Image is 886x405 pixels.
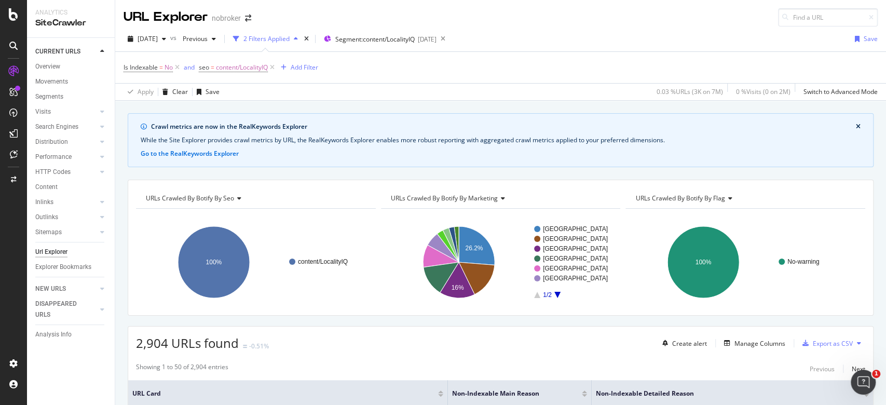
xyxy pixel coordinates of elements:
[381,217,617,307] svg: A chart.
[151,122,856,131] div: Crawl metrics are now in the RealKeywords Explorer
[136,362,228,375] div: Showing 1 to 50 of 2,904 entries
[35,152,97,163] a: Performance
[389,190,611,207] h4: URLs Crawled By Botify By marketing
[302,34,311,44] div: times
[872,370,880,378] span: 1
[625,217,862,307] svg: A chart.
[35,247,67,258] div: Url Explorer
[35,299,97,320] a: DISAPPEARED URLS
[170,33,179,42] span: vs
[696,259,712,266] text: 100%
[35,61,60,72] div: Overview
[132,389,435,398] span: URL Card
[159,63,163,72] span: =
[736,87,790,96] div: 0 % Visits ( 0 on 2M )
[35,76,107,87] a: Movements
[179,34,208,43] span: Previous
[184,63,195,72] div: and
[35,197,97,208] a: Inlinks
[179,31,220,47] button: Previous
[35,122,97,132] a: Search Engines
[124,84,154,100] button: Apply
[35,227,62,238] div: Sitemaps
[672,339,707,348] div: Create alert
[543,275,608,282] text: [GEOGRAPHIC_DATA]
[853,120,863,133] button: close banner
[452,389,566,398] span: Non-Indexable Main Reason
[35,283,66,294] div: NEW URLS
[35,106,51,117] div: Visits
[851,370,876,395] iframe: Intercom live chat
[635,194,725,203] span: URLs Crawled By Botify By flag
[243,345,247,348] img: Equal
[35,8,106,17] div: Analytics
[852,362,865,375] button: Next
[35,197,53,208] div: Inlinks
[128,113,874,167] div: info banner
[35,167,71,178] div: HTTP Codes
[633,190,856,207] h4: URLs Crawled By Botify By flag
[35,182,107,193] a: Content
[451,284,464,291] text: 16%
[35,212,97,223] a: Outlinks
[35,46,80,57] div: CURRENT URLS
[124,63,158,72] span: Is Indexable
[35,76,68,87] div: Movements
[35,91,107,102] a: Segments
[813,339,853,348] div: Export as CSV
[184,62,195,72] button: and
[193,84,220,100] button: Save
[165,60,173,75] span: No
[418,35,437,44] div: [DATE]
[172,87,188,96] div: Clear
[658,335,707,352] button: Create alert
[35,299,88,320] div: DISAPPEARED URLS
[803,87,878,96] div: Switch to Advanced Mode
[277,61,318,74] button: Add Filter
[35,137,68,147] div: Distribution
[596,389,848,398] span: Non-Indexable Detailed Reason
[243,34,290,43] div: 2 Filters Applied
[35,212,58,223] div: Outlinks
[543,255,608,262] text: [GEOGRAPHIC_DATA]
[810,362,835,375] button: Previous
[124,31,170,47] button: [DATE]
[35,122,78,132] div: Search Engines
[35,61,107,72] a: Overview
[298,258,348,265] text: content/LocalityIQ
[734,339,785,348] div: Manage Columns
[810,365,835,373] div: Previous
[35,137,97,147] a: Distribution
[335,35,415,44] span: Segment: content/LocalityIQ
[141,149,239,158] button: Go to the RealKeywords Explorer
[245,15,251,22] div: arrow-right-arrow-left
[211,63,214,72] span: =
[136,334,239,352] span: 2,904 URLs found
[35,91,63,102] div: Segments
[320,31,437,47] button: Segment:content/LocalityIQ[DATE]
[35,262,91,273] div: Explorer Bookmarks
[35,262,107,273] a: Explorer Bookmarks
[124,8,208,26] div: URL Explorer
[158,84,188,100] button: Clear
[799,84,878,100] button: Switch to Advanced Mode
[206,87,220,96] div: Save
[465,245,483,252] text: 26.2%
[798,335,853,352] button: Export as CSV
[35,247,107,258] a: Url Explorer
[35,329,72,340] div: Analysis Info
[146,194,234,203] span: URLs Crawled By Botify By seo
[787,258,819,265] text: No-warning
[35,17,106,29] div: SiteCrawler
[35,283,97,294] a: NEW URLS
[136,217,372,307] svg: A chart.
[249,342,269,350] div: -0.51%
[229,31,302,47] button: 2 Filters Applied
[391,194,498,203] span: URLs Crawled By Botify By marketing
[657,87,723,96] div: 0.03 % URLs ( 3K on 7M )
[852,365,865,373] div: Next
[138,87,154,96] div: Apply
[216,60,268,75] span: content/LocalityIQ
